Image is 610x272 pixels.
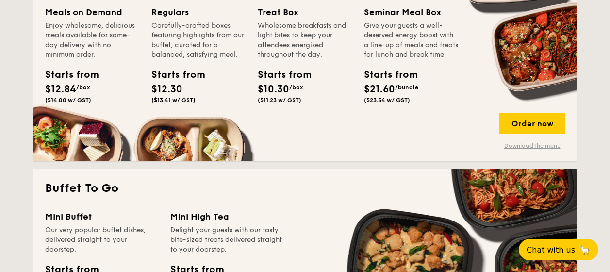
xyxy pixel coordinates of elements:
a: Download the menu [499,142,565,150]
span: /box [76,84,90,91]
div: Enjoy wholesome, delicious meals available for same-day delivery with no minimum order. [45,21,140,60]
div: Mini Buffet [45,210,159,223]
div: Seminar Meal Box [364,5,459,19]
span: /bundle [395,84,418,91]
div: Order now [499,113,565,134]
div: Carefully-crafted boxes featuring highlights from our buffet, curated for a balanced, satisfying ... [151,21,246,60]
div: Starts from [364,68,408,82]
span: ($14.00 w/ GST) [45,97,91,103]
div: Starts from [45,68,89,82]
div: Wholesome breakfasts and light bites to keep your attendees energised throughout the day. [258,21,352,60]
span: $10.30 [258,84,289,95]
span: $12.84 [45,84,76,95]
span: ($13.41 w/ GST) [151,97,196,103]
div: Treat Box [258,5,352,19]
div: Delight your guests with our tasty bite-sized treats delivered straight to your doorstep. [170,225,284,255]
span: ($11.23 w/ GST) [258,97,301,103]
span: ($23.54 w/ GST) [364,97,410,103]
span: /box [289,84,303,91]
div: Mini High Tea [170,210,284,223]
span: $12.30 [151,84,182,95]
span: 🦙 [579,244,591,255]
span: $21.60 [364,84,395,95]
div: Regulars [151,5,246,19]
button: Chat with us🦙 [519,239,598,260]
div: Our very popular buffet dishes, delivered straight to your doorstep. [45,225,159,255]
div: Starts from [258,68,301,82]
div: Meals on Demand [45,5,140,19]
div: Give your guests a well-deserved energy boost with a line-up of meals and treats for lunch and br... [364,21,459,60]
h2: Buffet To Go [45,181,565,196]
div: Starts from [151,68,195,82]
span: Chat with us [527,245,575,255]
